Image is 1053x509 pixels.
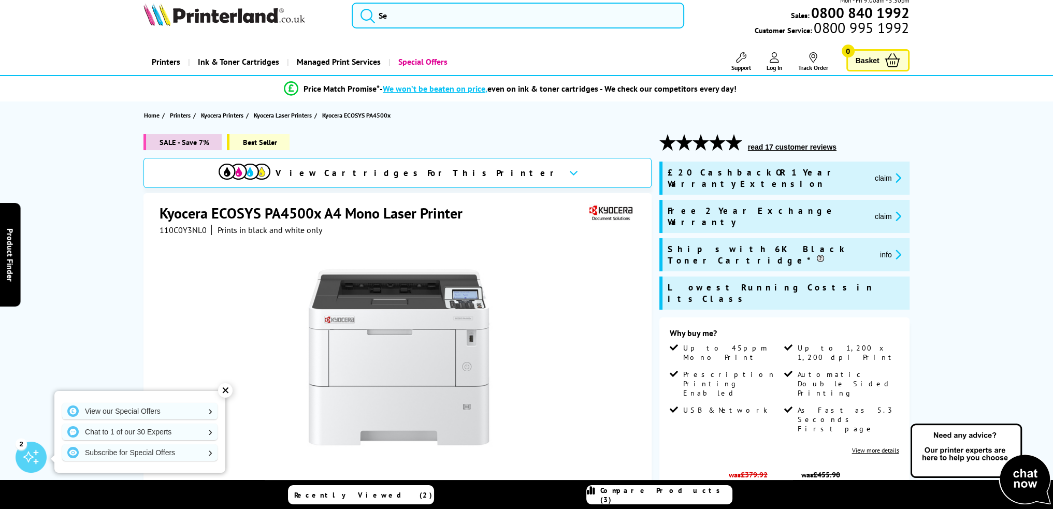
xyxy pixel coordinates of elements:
[846,49,910,71] a: Basket 0
[587,203,634,223] img: Kyocera
[856,53,879,67] span: Basket
[798,405,897,433] span: As Fast as 5.3 Seconds First page
[304,83,380,94] span: Price Match Promise*
[276,167,560,179] span: View Cartridges For This Printer
[322,110,393,121] a: Kyocera ECOSYS PA4500x
[798,343,897,362] span: Up to 1,200 x 1,200 dpi Print
[143,3,339,28] a: Printerland Logo
[683,343,782,362] span: Up to 45ppm Mono Print
[62,424,218,440] a: Chat to 1 of our 30 Experts
[143,134,222,150] span: SALE - Save 7%
[253,110,314,121] a: Kyocera Laser Printers
[668,167,867,190] span: £20 Cashback OR 1 Year Warranty Extension
[253,110,311,121] span: Kyocera Laser Printers
[200,110,246,121] a: Kyocera Printers
[600,486,732,504] span: Compare Products (3)
[767,52,783,71] a: Log In
[668,205,867,228] span: Free 2 Year Exchange Warranty
[668,282,904,304] span: Lowest Running Costs in its Class
[352,3,684,28] input: Se
[383,83,487,94] span: We won’t be beaten on price,
[217,225,322,235] i: Prints in black and white only
[286,49,388,75] a: Managed Print Services
[169,110,193,121] a: Printers
[322,110,390,121] span: Kyocera ECOSYS PA4500x
[796,464,845,479] span: was
[294,490,432,500] span: Recently Viewed (2)
[143,110,159,121] span: Home
[143,3,305,26] img: Printerland Logo
[852,446,899,454] a: View more details
[877,249,904,260] button: promo-description
[227,134,290,150] span: Best Seller
[842,45,855,57] span: 0
[159,203,472,223] h1: Kyocera ECOSYS PA4500x A4 Mono Laser Printer
[740,470,767,479] strike: £379.92
[62,403,218,419] a: View our Special Offers
[670,328,899,343] div: Why buy me?
[798,370,897,398] span: Automatic Double Sided Printing
[169,110,190,121] span: Printers
[187,49,286,75] a: Ink & Toner Cartridges
[668,243,872,266] span: Ships with 6K Black Toner Cartridge*
[288,485,434,504] a: Recently Viewed (2)
[908,422,1053,507] img: Open Live Chat window
[118,80,903,98] li: modal_Promise
[723,464,773,479] span: was
[813,470,840,479] strike: £455.90
[16,438,27,449] div: 2
[798,52,828,71] a: Track Order
[218,383,233,398] div: ✕
[731,52,751,71] a: Support
[812,23,909,33] span: 0800 995 1992
[683,370,782,398] span: Prescription Printing Enabled
[297,256,500,459] img: Kyocera ECOSYS PA4500x
[380,83,736,94] div: - even on ink & toner cartridges - We check our competitors every day!
[62,444,218,461] a: Subscribe for Special Offers
[755,23,909,35] span: Customer Service:
[767,64,783,71] span: Log In
[143,110,162,121] a: Home
[200,110,243,121] span: Kyocera Printers
[872,172,904,184] button: promo-description
[388,49,455,75] a: Special Offers
[872,210,904,222] button: promo-description
[731,64,751,71] span: Support
[745,142,840,152] button: read 17 customer reviews
[197,49,279,75] span: Ink & Toner Cartridges
[586,485,732,504] a: Compare Products (3)
[159,225,206,235] span: 110C0Y3NL0
[683,405,768,415] span: USB & Network
[219,164,270,180] img: View Cartridges
[791,10,810,20] span: Sales:
[811,3,910,22] b: 0800 840 1992
[5,228,16,281] span: Product Finder
[143,49,187,75] a: Printers
[810,8,910,18] a: 0800 840 1992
